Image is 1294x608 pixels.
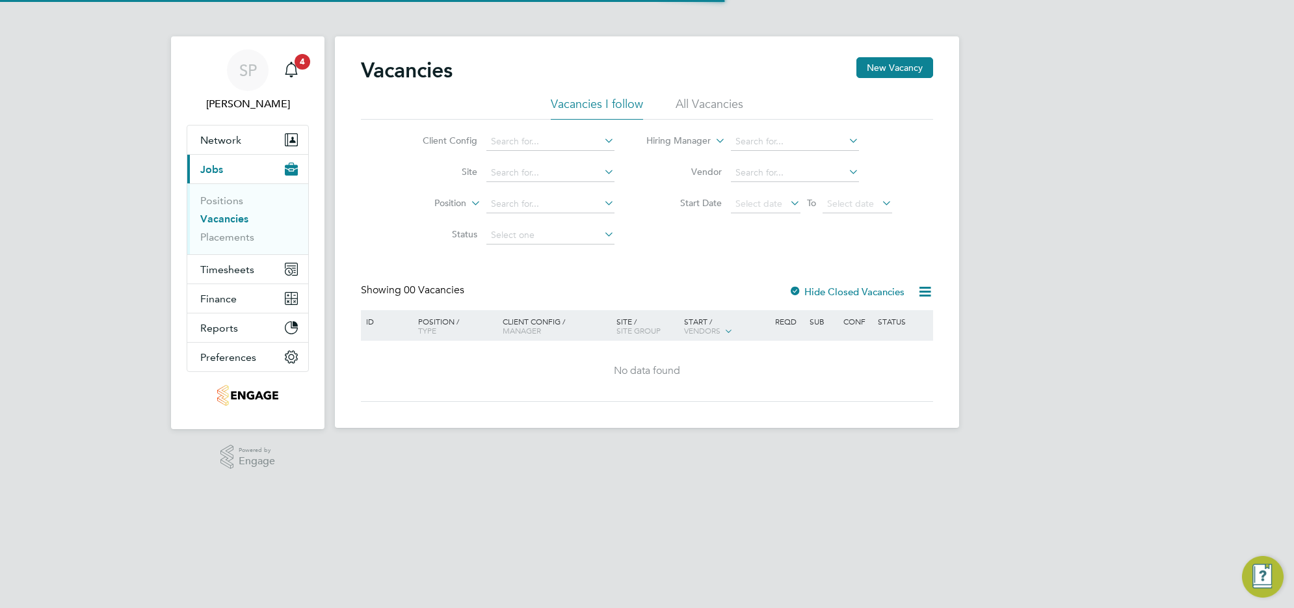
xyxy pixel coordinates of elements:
[200,322,238,334] span: Reports
[200,213,248,225] a: Vacancies
[499,310,613,341] div: Client Config /
[486,195,614,213] input: Search for...
[239,456,275,467] span: Engage
[1242,556,1284,598] button: Engage Resource Center
[840,310,874,332] div: Conf
[856,57,933,78] button: New Vacancy
[486,164,614,182] input: Search for...
[408,310,499,341] div: Position /
[789,285,904,298] label: Hide Closed Vacancies
[187,284,308,313] button: Finance
[200,134,241,146] span: Network
[503,325,541,336] span: Manager
[731,164,859,182] input: Search for...
[613,310,681,341] div: Site /
[200,293,237,305] span: Finance
[187,126,308,154] button: Network
[486,226,614,245] input: Select one
[187,343,308,371] button: Preferences
[278,49,304,91] a: 4
[731,133,859,151] input: Search for...
[217,385,278,406] img: jjfox-logo-retina.png
[391,197,466,210] label: Position
[187,96,309,112] span: Sophie Perry
[295,54,310,70] span: 4
[486,133,614,151] input: Search for...
[220,445,276,469] a: Powered byEngage
[200,263,254,276] span: Timesheets
[361,284,467,297] div: Showing
[418,325,436,336] span: Type
[772,310,806,332] div: Reqd
[187,255,308,284] button: Timesheets
[363,310,408,332] div: ID
[200,351,256,363] span: Preferences
[239,62,257,79] span: SP
[187,385,309,406] a: Go to home page
[404,284,464,297] span: 00 Vacancies
[676,96,743,120] li: All Vacancies
[684,325,720,336] span: Vendors
[827,198,874,209] span: Select date
[361,57,453,83] h2: Vacancies
[171,36,324,429] nav: Main navigation
[239,445,275,456] span: Powered by
[187,155,308,183] button: Jobs
[636,135,711,148] label: Hiring Manager
[187,49,309,112] a: SP[PERSON_NAME]
[403,228,477,240] label: Status
[647,197,722,209] label: Start Date
[200,231,254,243] a: Placements
[647,166,722,178] label: Vendor
[200,163,223,176] span: Jobs
[806,310,840,332] div: Sub
[735,198,782,209] span: Select date
[187,183,308,254] div: Jobs
[681,310,772,343] div: Start /
[551,96,643,120] li: Vacancies I follow
[187,313,308,342] button: Reports
[363,364,931,378] div: No data found
[875,310,931,332] div: Status
[803,194,820,211] span: To
[200,194,243,207] a: Positions
[616,325,661,336] span: Site Group
[403,166,477,178] label: Site
[403,135,477,146] label: Client Config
